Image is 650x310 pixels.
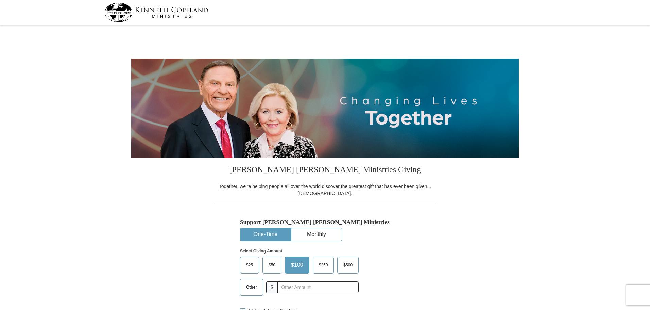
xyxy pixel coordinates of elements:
span: $250 [315,260,331,270]
button: Monthly [291,228,342,241]
input: Other Amount [277,281,359,293]
span: $ [266,281,278,293]
h3: [PERSON_NAME] [PERSON_NAME] Ministries Giving [215,158,435,183]
div: Together, we're helping people all over the world discover the greatest gift that has ever been g... [215,183,435,197]
span: $100 [288,260,307,270]
button: One-Time [240,228,291,241]
span: $50 [265,260,279,270]
h5: Support [PERSON_NAME] [PERSON_NAME] Ministries [240,218,410,226]
strong: Select Giving Amount [240,249,282,254]
span: Other [243,282,260,292]
span: $500 [340,260,356,270]
span: $25 [243,260,256,270]
img: kcm-header-logo.svg [104,3,208,22]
